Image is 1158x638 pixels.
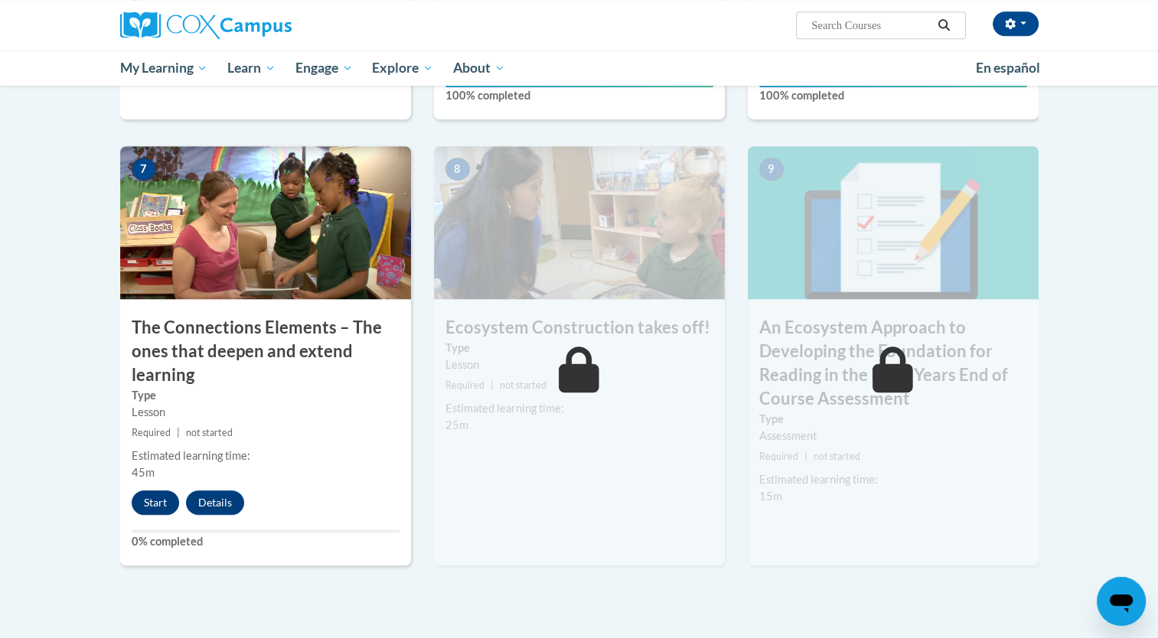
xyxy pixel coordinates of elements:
[445,340,713,356] label: Type
[285,50,363,86] a: Engage
[186,490,244,515] button: Details
[434,146,725,299] img: Course Image
[186,427,233,438] span: not started
[932,16,955,34] button: Search
[177,427,180,438] span: |
[132,490,179,515] button: Start
[1097,577,1146,626] iframe: Button to launch messaging window
[966,52,1050,84] a: En español
[132,466,155,479] span: 45m
[759,411,1027,428] label: Type
[976,60,1040,76] span: En español
[759,158,784,181] span: 9
[120,11,292,39] img: Cox Campus
[748,316,1039,410] h3: An Ecosystem Approach to Developing the Foundation for Reading in the Early Years End of Course A...
[445,356,713,373] div: Lesson
[453,59,505,77] span: About
[120,146,411,299] img: Course Image
[120,11,411,39] a: Cox Campus
[759,87,1027,104] label: 100% completed
[97,50,1062,86] div: Main menu
[362,50,443,86] a: Explore
[445,418,468,431] span: 25m
[132,427,171,438] span: Required
[132,387,400,404] label: Type
[445,84,713,87] div: Your progress
[445,379,484,391] span: Required
[500,379,546,391] span: not started
[132,448,400,464] div: Estimated learning time:
[445,400,713,417] div: Estimated learning time:
[120,316,411,386] h3: The Connections Elements – The ones that deepen and extend learning
[110,50,218,86] a: My Learning
[119,59,207,77] span: My Learning
[748,146,1039,299] img: Course Image
[759,428,1027,444] div: Assessment
[759,451,798,462] span: Required
[810,16,932,34] input: Search Courses
[445,158,470,181] span: 8
[759,471,1027,488] div: Estimated learning time:
[814,451,860,462] span: not started
[227,59,276,77] span: Learn
[759,490,782,503] span: 15m
[132,158,156,181] span: 7
[372,59,433,77] span: Explore
[759,84,1027,87] div: Your progress
[132,404,400,421] div: Lesson
[491,379,494,391] span: |
[993,11,1039,36] button: Account Settings
[445,87,713,104] label: 100% completed
[295,59,353,77] span: Engage
[217,50,285,86] a: Learn
[434,316,725,340] h3: Ecosystem Construction takes off!
[804,451,807,462] span: |
[443,50,515,86] a: About
[132,533,400,550] label: 0% completed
